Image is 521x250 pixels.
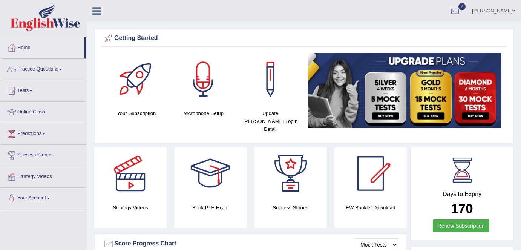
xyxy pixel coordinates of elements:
[0,166,86,185] a: Strategy Videos
[107,109,166,117] h4: Your Subscription
[103,33,505,44] div: Getting Started
[0,80,86,99] a: Tests
[0,102,86,121] a: Online Class
[241,109,300,133] h4: Update [PERSON_NAME] Login Detail
[433,219,490,232] a: Renew Subscription
[458,3,466,10] span: 2
[0,37,84,56] a: Home
[103,238,398,250] div: Score Progress Chart
[174,204,247,212] h4: Book PTE Exam
[254,204,327,212] h4: Success Stories
[419,191,505,198] h4: Days to Expiry
[94,204,167,212] h4: Strategy Videos
[308,53,501,128] img: small5.jpg
[0,59,86,78] a: Practice Questions
[0,145,86,164] a: Success Stories
[451,201,473,216] b: 170
[0,123,86,142] a: Predictions
[174,109,233,117] h4: Microphone Setup
[334,204,407,212] h4: EW Booklet Download
[0,188,86,207] a: Your Account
